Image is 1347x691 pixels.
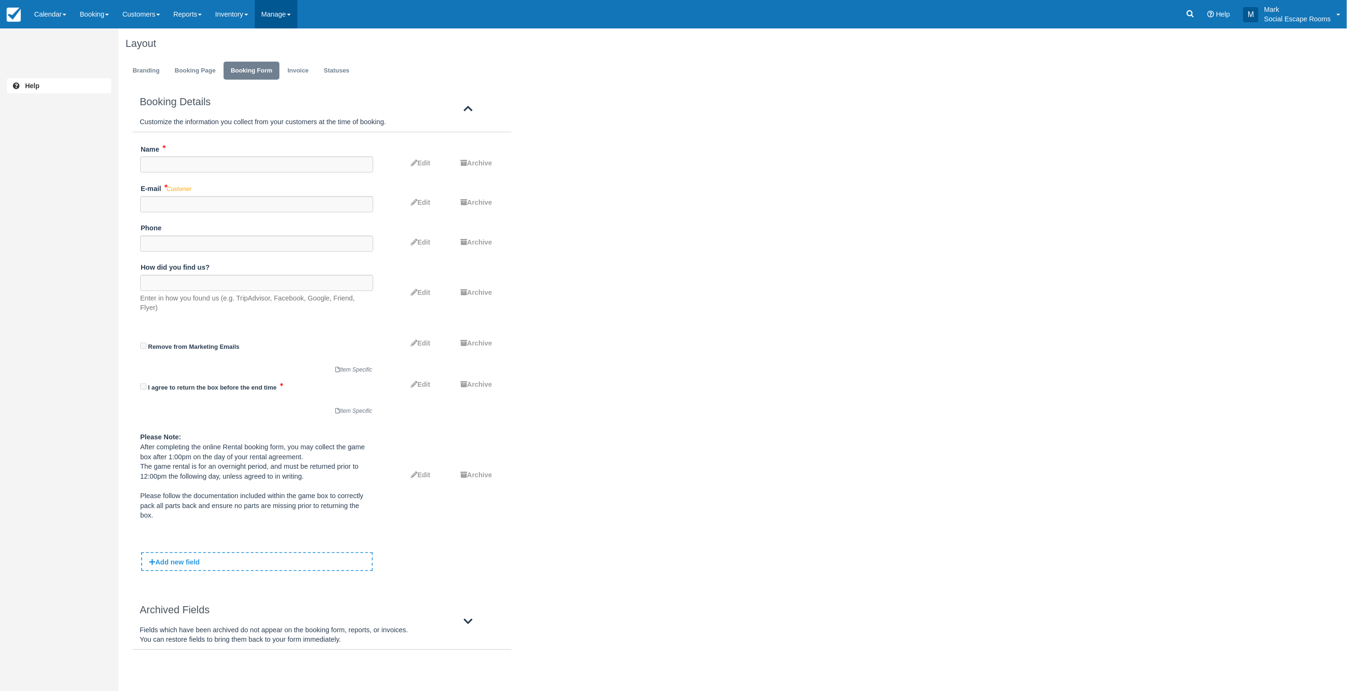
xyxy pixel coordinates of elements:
span: Edit [417,159,430,167]
p: Social Escape Rooms [1264,14,1331,24]
span: Archive [467,199,492,206]
label: Name [141,145,159,155]
span: Edit [417,238,430,246]
p: Mark [1264,5,1331,14]
h1: Layout [126,38,1122,49]
span: Archive [467,471,492,479]
div: Add new field [141,552,373,571]
a: Booking Page [168,62,223,80]
img: checkfront-main-nav-mini-logo.png [7,8,21,22]
span: Edit [417,381,430,388]
i: Help [1208,11,1214,18]
span: Archive [467,238,492,246]
a: Statuses [317,62,357,80]
span: Edit [417,199,430,206]
h1: Archived Fields [140,604,410,616]
span: Edit [417,339,430,347]
span: Archive [467,381,492,388]
a: Branding [126,62,167,80]
div: M [1243,7,1258,22]
h1: Booking Details [140,96,410,108]
p: After completing the online Rental booking form, you may collect the game box after 1:00pm on the... [140,423,373,530]
label: Phone [141,223,162,233]
span: Help [1216,10,1230,18]
p: Fields which have been archived do not appear on the booking form, reports, or invoices. You can ... [140,625,410,645]
span: Archive [467,159,492,167]
span: Archive [467,339,492,347]
p: Customize the information you collect from your customers at the time of booking. [140,117,410,127]
label: How did you find us? [141,263,210,273]
span: Item Specific [334,408,373,414]
span: Customer [162,186,191,192]
span: Edit [417,471,430,479]
input: I agree to return the box before the end time [140,383,146,390]
strong: Please Note: [140,433,181,441]
strong: Remove from Marketing Emails [148,343,240,350]
span: Edit [417,289,430,296]
a: Help [7,78,111,93]
label: E-mail [141,184,161,194]
p: Enter in how you found us (e.g. TripAdvisor, Facebook, Google, Friend, Flyer) [140,293,373,313]
span: Item Specific [334,366,373,373]
a: Invoice [280,62,316,80]
input: Remove from Marketing Emails [140,343,146,349]
strong: I agree to return the box before the end time [148,384,277,391]
a: Booking Form [224,62,279,80]
span: Archive [467,289,492,296]
b: Help [25,82,39,90]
